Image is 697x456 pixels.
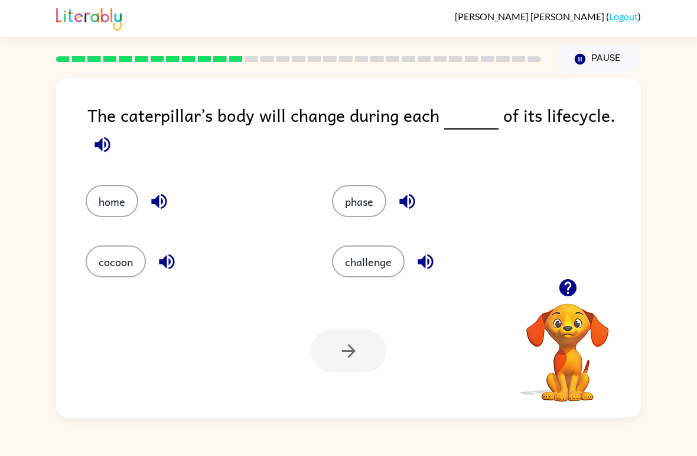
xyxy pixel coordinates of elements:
[509,285,627,403] video: Your browser must support playing .mp4 files to use Literably. Please try using another browser.
[455,11,606,22] span: [PERSON_NAME] [PERSON_NAME]
[555,46,641,73] button: Pause
[87,102,641,161] div: The caterpillar’s body will change during each of its lifecycle.
[56,5,122,31] img: Literably
[332,245,405,277] button: challenge
[86,245,146,277] button: cocoon
[86,185,138,217] button: home
[332,185,386,217] button: phase
[455,11,641,22] div: ( )
[609,11,638,22] a: Logout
